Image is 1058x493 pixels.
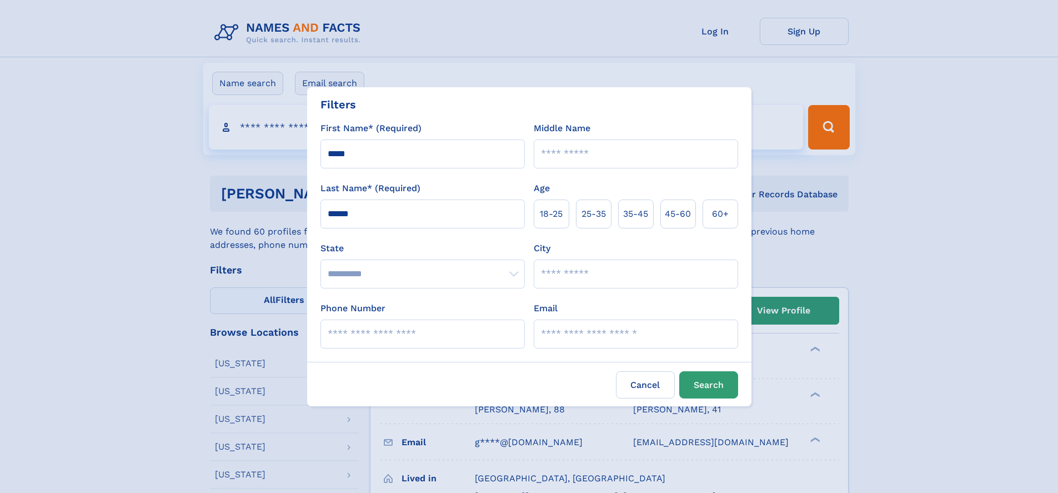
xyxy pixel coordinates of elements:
label: State [320,242,525,255]
label: Email [534,302,558,315]
label: Last Name* (Required) [320,182,420,195]
span: 25‑35 [581,207,606,221]
label: Phone Number [320,302,385,315]
span: 35‑45 [623,207,648,221]
label: Middle Name [534,122,590,135]
button: Search [679,371,738,399]
label: Cancel [616,371,675,399]
label: Age [534,182,550,195]
label: First Name* (Required) [320,122,422,135]
span: 18‑25 [540,207,563,221]
span: 45‑60 [665,207,691,221]
label: City [534,242,550,255]
div: Filters [320,96,356,113]
span: 60+ [712,207,729,221]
